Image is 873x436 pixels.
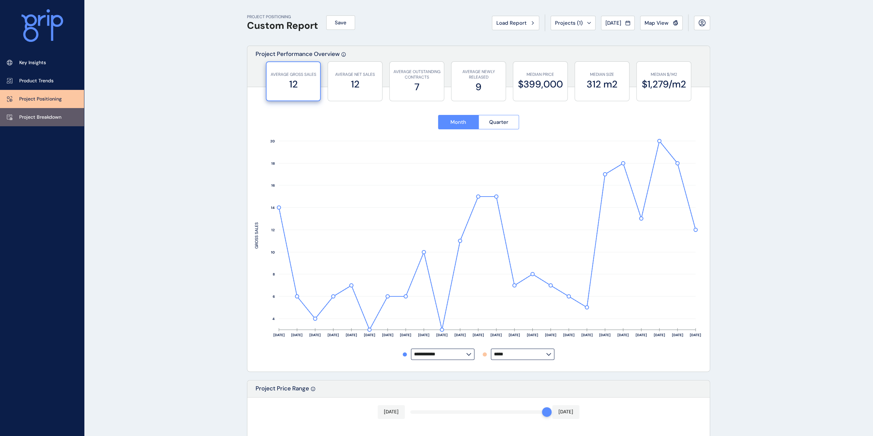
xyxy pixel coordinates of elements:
p: MEDIAN SIZE [578,72,626,78]
text: [DATE] [527,333,538,337]
text: [DATE] [509,333,520,337]
text: 18 [271,161,275,166]
button: [DATE] [601,16,635,30]
text: [DATE] [309,333,321,337]
text: 4 [272,317,275,321]
text: [DATE] [491,333,502,337]
button: Projects (1) [551,16,595,30]
p: Project Breakdown [19,114,61,121]
p: AVERAGE NEWLY RELEASED [455,69,502,81]
text: [DATE] [617,333,629,337]
p: AVERAGE GROSS SALES [270,72,317,78]
text: [DATE] [364,333,375,337]
text: [DATE] [328,333,339,337]
span: Quarter [489,119,508,126]
p: AVERAGE NET SALES [331,72,379,78]
text: [DATE] [545,333,556,337]
text: [DATE] [599,333,611,337]
text: 16 [271,183,275,188]
span: Map View [645,20,669,26]
text: 8 [273,272,275,276]
text: [DATE] [455,333,466,337]
text: [DATE] [418,333,429,337]
label: 12 [270,78,317,91]
text: 6 [273,294,275,299]
text: 14 [271,205,275,210]
text: [DATE] [563,333,574,337]
text: [DATE] [436,333,448,337]
span: Save [335,19,346,26]
label: $1,279/m2 [640,78,687,91]
span: Projects ( 1 ) [555,20,583,26]
button: Month [438,115,479,129]
text: [DATE] [636,333,647,337]
label: 9 [455,80,502,94]
text: 20 [270,139,275,143]
label: 312 m2 [578,78,626,91]
text: [DATE] [690,333,701,337]
text: 12 [271,228,275,232]
text: [DATE] [654,333,665,337]
p: Project Price Range [256,385,309,397]
text: GROSS SALES [254,222,259,249]
text: [DATE] [581,333,592,337]
button: Save [326,15,355,30]
p: MEDIAN $/M2 [640,72,687,78]
p: Project Performance Overview [256,50,340,87]
p: Key Insights [19,59,46,66]
text: [DATE] [400,333,411,337]
p: Product Trends [19,78,54,84]
text: [DATE] [346,333,357,337]
button: Map View [640,16,683,30]
label: 12 [331,78,379,91]
p: AVERAGE OUTSTANDING CONTRACTS [393,69,440,81]
text: 10 [271,250,275,255]
p: Project Positioning [19,96,62,103]
text: [DATE] [672,333,683,337]
text: [DATE] [382,333,393,337]
label: $399,000 [517,78,564,91]
label: 7 [393,80,440,94]
button: Quarter [479,115,519,129]
p: [DATE] [558,409,573,415]
p: MEDIAN PRICE [517,72,564,78]
span: Load Report [496,20,527,26]
text: [DATE] [472,333,484,337]
text: [DATE] [291,333,303,337]
span: Month [450,119,466,126]
span: [DATE] [605,20,621,26]
button: Load Report [492,16,539,30]
p: [DATE] [384,409,399,415]
text: [DATE] [273,333,285,337]
h1: Custom Report [247,20,318,32]
p: PROJECT POSITIONING [247,14,318,20]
